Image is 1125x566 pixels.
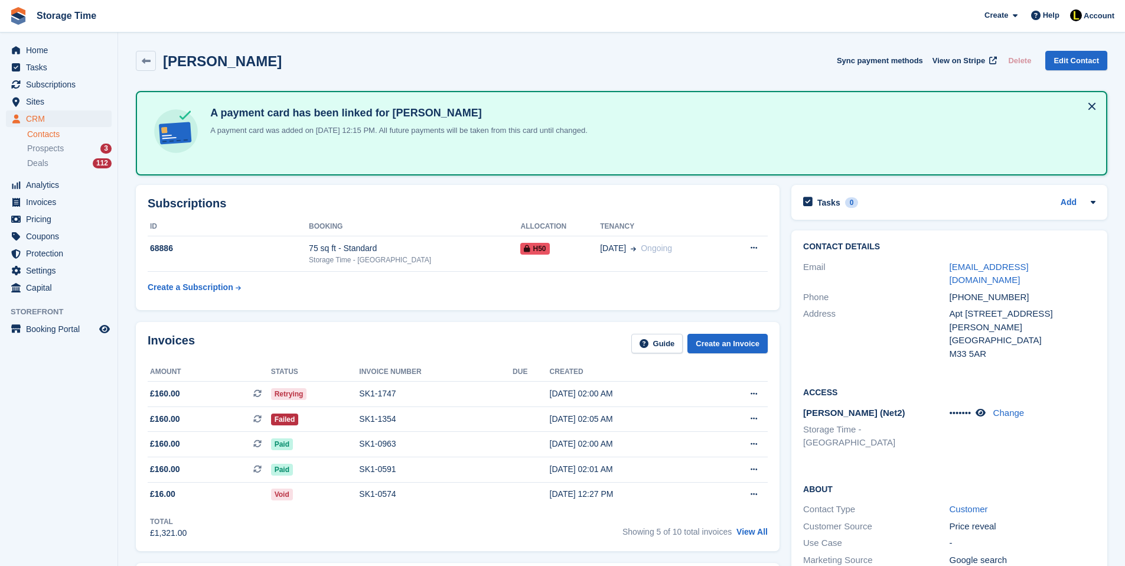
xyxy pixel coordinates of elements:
[309,242,520,255] div: 75 sq ft - Standard
[26,321,97,337] span: Booking Portal
[151,106,201,156] img: card-linked-ebf98d0992dc2aeb22e95c0e3c79077019eb2392cfd83c6a337811c24bc77127.svg
[520,217,600,236] th: Allocation
[26,110,97,127] span: CRM
[6,76,112,93] a: menu
[6,228,112,245] a: menu
[27,142,112,155] a: Prospects 3
[6,211,112,227] a: menu
[150,488,175,500] span: £16.00
[950,262,1029,285] a: [EMAIL_ADDRESS][DOMAIN_NAME]
[163,53,282,69] h2: [PERSON_NAME]
[817,197,840,208] h2: Tasks
[6,59,112,76] a: menu
[26,93,97,110] span: Sites
[550,463,707,476] div: [DATE] 02:01 AM
[803,386,1095,398] h2: Access
[6,93,112,110] a: menu
[150,463,180,476] span: £160.00
[932,55,985,67] span: View on Stripe
[950,334,1095,347] div: [GEOGRAPHIC_DATA]
[271,438,293,450] span: Paid
[950,504,988,514] a: Customer
[97,322,112,336] a: Preview store
[6,194,112,210] a: menu
[1084,10,1114,22] span: Account
[984,9,1008,21] span: Create
[950,307,1095,334] div: Apt [STREET_ADDRESS][PERSON_NAME]
[803,536,949,550] div: Use Case
[550,413,707,425] div: [DATE] 02:05 AM
[9,7,27,25] img: stora-icon-8386f47178a22dfd0bd8f6a31ec36ba5ce8667c1dd55bd0f319d3a0aa187defe.svg
[26,76,97,93] span: Subscriptions
[26,211,97,227] span: Pricing
[641,243,672,253] span: Ongoing
[631,334,683,353] a: Guide
[993,408,1025,418] a: Change
[6,262,112,279] a: menu
[687,334,768,353] a: Create an Invoice
[26,59,97,76] span: Tasks
[520,243,549,255] span: H50
[271,388,307,400] span: Retrying
[803,520,949,534] div: Customer Source
[950,291,1095,304] div: [PHONE_NUMBER]
[359,388,513,400] div: SK1-1747
[622,527,732,536] span: Showing 5 of 10 total invoices
[359,413,513,425] div: SK1-1354
[93,158,112,168] div: 112
[803,291,949,304] div: Phone
[206,106,588,120] h4: A payment card has been linked for [PERSON_NAME]
[359,463,513,476] div: SK1-0591
[803,408,905,418] span: [PERSON_NAME] (Net2)
[550,363,707,382] th: Created
[1043,9,1059,21] span: Help
[550,438,707,450] div: [DATE] 02:00 AM
[359,438,513,450] div: SK1-0963
[950,408,971,418] span: •••••••
[150,413,180,425] span: £160.00
[600,217,725,236] th: Tenancy
[26,279,97,296] span: Capital
[26,262,97,279] span: Settings
[148,242,309,255] div: 68886
[11,306,118,318] span: Storefront
[148,363,271,382] th: Amount
[550,488,707,500] div: [DATE] 12:27 PM
[26,42,97,58] span: Home
[359,488,513,500] div: SK1-0574
[271,363,360,382] th: Status
[150,527,187,539] div: £1,321.00
[950,536,1095,550] div: -
[148,197,768,210] h2: Subscriptions
[550,388,707,400] div: [DATE] 02:00 AM
[513,363,550,382] th: Due
[148,334,195,353] h2: Invoices
[150,388,180,400] span: £160.00
[27,143,64,154] span: Prospects
[1070,9,1082,21] img: Laaibah Sarwar
[1061,196,1077,210] a: Add
[6,279,112,296] a: menu
[803,503,949,516] div: Contact Type
[6,177,112,193] a: menu
[6,321,112,337] a: menu
[600,242,626,255] span: [DATE]
[271,489,293,500] span: Void
[148,217,309,236] th: ID
[803,483,1095,495] h2: About
[26,194,97,210] span: Invoices
[803,261,949,287] div: Email
[950,520,1095,534] div: Price reveal
[148,281,233,294] div: Create a Subscription
[950,347,1095,361] div: M33 5AR
[309,255,520,265] div: Storage Time - [GEOGRAPHIC_DATA]
[148,277,241,298] a: Create a Subscription
[26,177,97,193] span: Analytics
[6,245,112,262] a: menu
[6,110,112,127] a: menu
[206,125,588,136] p: A payment card was added on [DATE] 12:15 PM. All future payments will be taken from this card unt...
[150,516,187,527] div: Total
[928,51,999,70] a: View on Stripe
[845,197,859,208] div: 0
[26,245,97,262] span: Protection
